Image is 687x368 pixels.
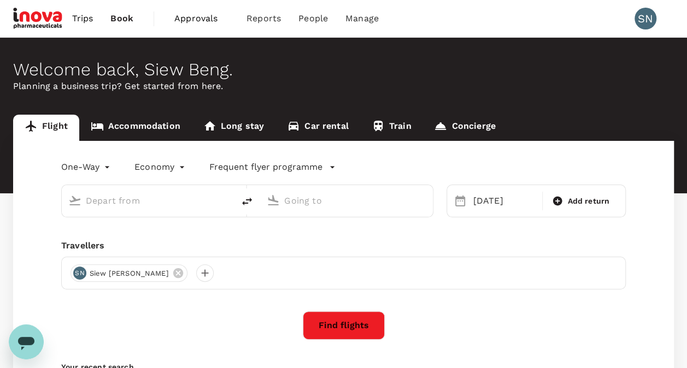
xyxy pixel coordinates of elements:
span: Approvals [174,12,229,25]
span: Siew [PERSON_NAME] [83,268,175,279]
span: Trips [72,12,93,25]
img: iNova Pharmaceuticals [13,7,63,31]
span: Book [110,12,133,25]
span: People [298,12,328,25]
div: Travellers [61,239,626,252]
a: Flight [13,115,79,141]
div: One-Way [61,158,113,176]
span: Reports [246,12,281,25]
a: Train [360,115,423,141]
span: Add return [567,195,609,207]
input: Going to [284,192,409,209]
div: SN [73,266,86,280]
a: Long stay [192,115,275,141]
a: Accommodation [79,115,192,141]
span: Manage [345,12,379,25]
a: Car rental [275,115,360,141]
input: Depart from [86,192,211,209]
button: Open [425,199,427,201]
p: Frequent flyer programme [209,161,322,174]
button: Find flights [303,311,385,340]
iframe: Button to launch messaging window [9,324,44,359]
button: Frequent flyer programme [209,161,336,174]
button: delete [234,188,260,215]
div: [DATE] [469,190,541,212]
p: Planning a business trip? Get started from here. [13,80,674,93]
div: Welcome back , Siew Beng . [13,60,674,80]
a: Concierge [422,115,507,141]
button: Open [226,199,228,201]
div: SN [635,8,656,29]
div: Economy [134,158,187,176]
div: SNSiew [PERSON_NAME] [71,264,187,282]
